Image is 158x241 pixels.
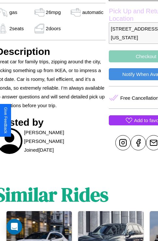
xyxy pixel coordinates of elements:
[33,7,46,17] img: gas
[9,24,24,33] p: 2 seats
[82,8,103,17] p: automatic
[24,146,54,154] p: Joined [DATE]
[24,128,106,146] p: [PERSON_NAME] [PERSON_NAME]
[46,24,61,33] p: 2 doors
[69,7,82,17] img: gas
[3,107,8,133] div: Give Feedback
[33,24,46,33] img: gas
[9,8,17,17] p: gas
[7,219,22,235] div: Open Intercom Messenger
[46,8,61,17] p: 26 mpg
